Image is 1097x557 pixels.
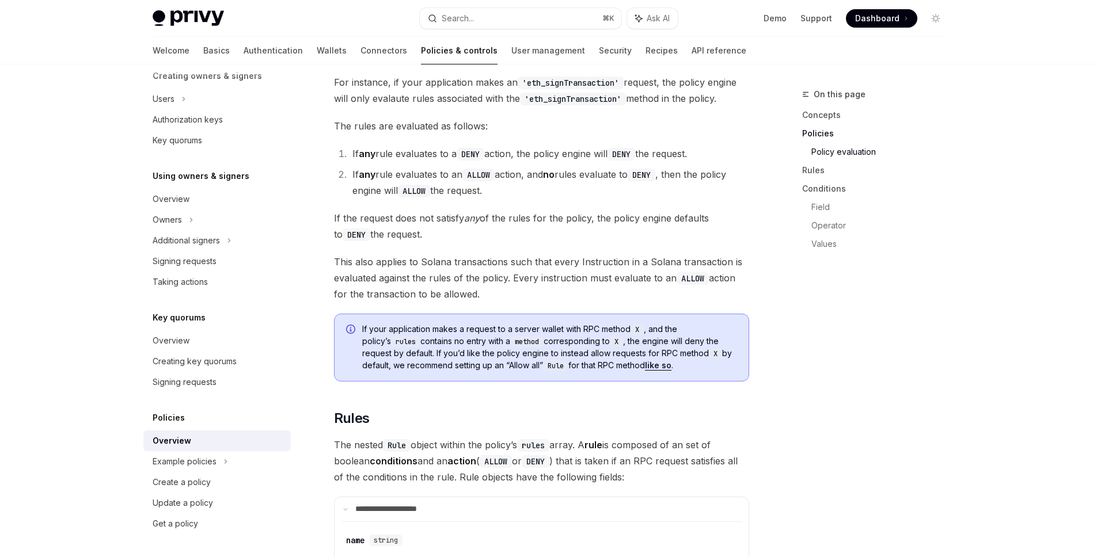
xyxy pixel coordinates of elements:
[360,37,407,64] a: Connectors
[334,409,370,428] span: Rules
[677,272,709,285] code: ALLOW
[927,9,945,28] button: Toggle dark mode
[153,455,217,468] div: Example policies
[802,106,954,124] a: Concepts
[359,169,375,180] strong: any
[811,235,954,253] a: Values
[346,325,358,336] svg: Info
[143,472,291,493] a: Create a policy
[608,148,635,161] code: DENY
[522,455,549,468] code: DENY
[346,535,365,546] div: name
[153,92,174,106] div: Users
[143,109,291,130] a: Authorization keys
[442,12,474,25] div: Search...
[627,8,678,29] button: Ask AI
[143,189,291,209] a: Overview
[802,161,954,180] a: Rules
[646,37,678,64] a: Recipes
[143,251,291,272] a: Signing requests
[543,169,555,180] strong: no
[153,434,191,448] div: Overview
[802,180,954,198] a: Conditions
[800,13,832,24] a: Support
[203,37,230,64] a: Basics
[584,439,602,451] strong: rule
[811,198,954,216] a: Field
[153,517,198,531] div: Get a policy
[153,354,237,368] div: Creating key quorums
[811,143,954,161] a: Policy evaluation
[153,475,211,489] div: Create a policy
[543,360,568,372] code: Rule
[518,77,624,89] code: 'eth_signTransaction'
[153,113,223,127] div: Authorization keys
[362,323,737,372] span: If your application makes a request to a server wallet with RPC method , and the policy’s contain...
[143,513,291,534] a: Get a policy
[334,437,749,485] span: The nested object within the policy’s array. A is composed of an set of boolean and an ( or ) tha...
[764,13,787,24] a: Demo
[398,185,430,197] code: ALLOW
[153,311,206,325] h5: Key quorums
[349,146,749,162] li: If rule evaluates to a action, the policy engine will the request.
[153,192,189,206] div: Overview
[462,169,495,181] code: ALLOW
[153,496,213,510] div: Update a policy
[709,348,722,360] code: X
[370,455,417,467] strong: conditions
[153,375,217,389] div: Signing requests
[153,169,249,183] h5: Using owners & signers
[420,8,621,29] button: Search...⌘K
[610,336,623,348] code: X
[153,213,182,227] div: Owners
[374,536,398,545] span: string
[517,439,549,452] code: rules
[334,254,749,302] span: This also applies to Solana transactions such that every Instruction in a Solana transaction is e...
[349,166,749,199] li: If rule evaluates to an action, and rules evaluate to , then the policy engine will the request.
[153,411,185,425] h5: Policies
[814,87,866,101] span: On this page
[334,210,749,242] span: If the request does not satisfy of the rules for the policy, the policy engine defaults to the re...
[343,228,370,241] code: DENY
[520,93,626,105] code: 'eth_signTransaction'
[645,360,671,371] a: like so
[391,336,420,348] code: rules
[143,351,291,372] a: Creating key quorums
[631,324,644,335] code: X
[317,37,347,64] a: Wallets
[421,37,498,64] a: Policies & controls
[143,493,291,513] a: Update a policy
[153,275,208,289] div: Taking actions
[153,10,224,26] img: light logo
[510,336,544,348] code: method
[846,9,917,28] a: Dashboard
[480,455,512,468] code: ALLOW
[143,272,291,292] a: Taking actions
[334,74,749,106] span: For instance, if your application makes an request, the policy engine will only evalaute rules as...
[692,37,746,64] a: API reference
[143,330,291,351] a: Overview
[599,37,632,64] a: Security
[457,148,484,161] code: DENY
[383,439,411,452] code: Rule
[811,216,954,235] a: Operator
[153,133,202,147] div: Key quorums
[153,234,220,247] div: Additional signers
[855,13,899,24] span: Dashboard
[153,254,217,268] div: Signing requests
[244,37,303,64] a: Authentication
[464,212,480,224] em: any
[334,118,749,134] span: The rules are evaluated as follows:
[143,372,291,392] a: Signing requests
[647,13,670,24] span: Ask AI
[153,334,189,348] div: Overview
[802,124,954,143] a: Policies
[511,37,585,64] a: User management
[628,169,655,181] code: DENY
[602,14,614,23] span: ⌘ K
[143,130,291,151] a: Key quorums
[153,37,189,64] a: Welcome
[143,430,291,451] a: Overview
[447,455,476,467] strong: action
[359,148,375,159] strong: any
